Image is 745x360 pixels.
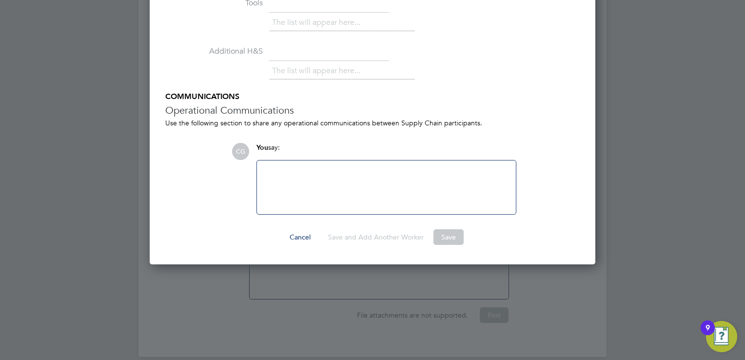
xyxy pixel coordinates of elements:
button: Save and Add Another Worker [320,229,431,245]
li: The list will appear here... [272,16,364,29]
label: Additional H&S [165,46,263,57]
div: 9 [706,328,710,340]
span: You [256,143,268,152]
button: Open Resource Center, 9 new notifications [706,321,737,352]
div: say: [256,143,516,160]
h3: Operational Communications [165,104,580,117]
button: Save [433,229,464,245]
h5: COMMUNICATIONS [165,92,580,102]
div: Use the following section to share any operational communications between Supply Chain participants. [165,119,580,127]
button: Cancel [282,229,318,245]
span: CG [232,143,249,160]
li: The list will appear here... [272,64,364,78]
